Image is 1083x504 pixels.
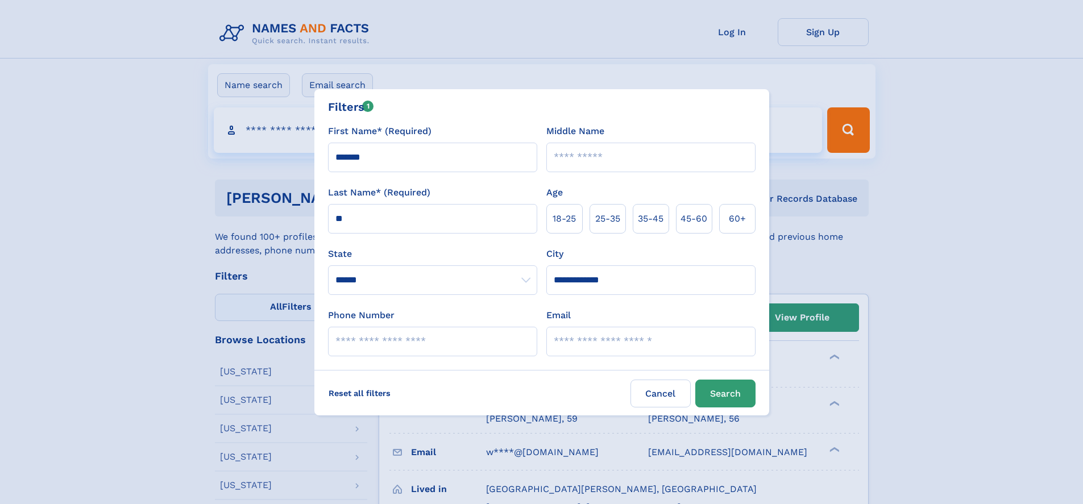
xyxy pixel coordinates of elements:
span: 45‑60 [680,212,707,226]
label: Reset all filters [321,380,398,407]
label: State [328,247,537,261]
button: Search [695,380,756,407]
span: 18‑25 [553,212,576,226]
label: Phone Number [328,309,395,322]
label: First Name* (Required) [328,124,431,138]
label: City [546,247,563,261]
div: Filters [328,98,374,115]
span: 60+ [729,212,746,226]
span: 35‑45 [638,212,663,226]
span: 25‑35 [595,212,620,226]
label: Middle Name [546,124,604,138]
label: Email [546,309,571,322]
label: Cancel [630,380,691,407]
label: Age [546,186,563,199]
label: Last Name* (Required) [328,186,430,199]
